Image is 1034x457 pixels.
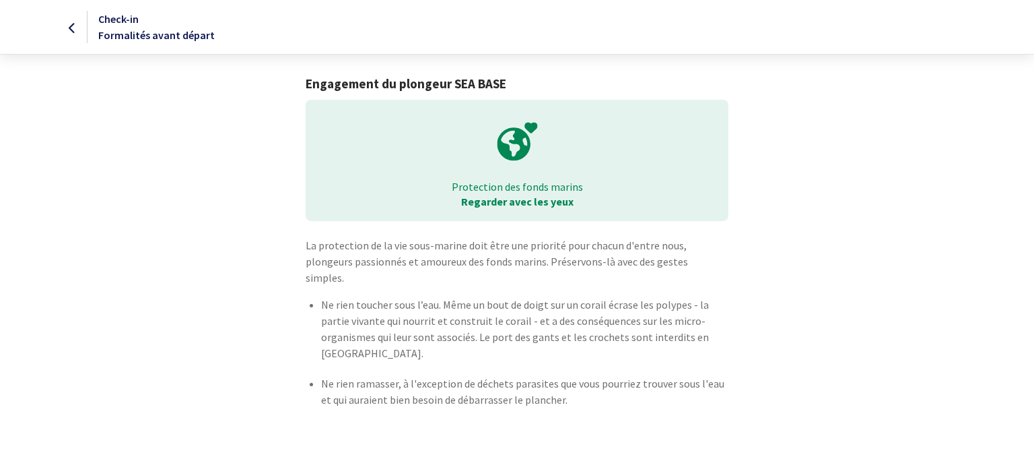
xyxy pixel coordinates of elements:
[461,195,574,208] strong: Regarder avec les yeux
[315,179,718,194] p: Protection des fonds marins
[321,297,728,361] p: Ne rien toucher sous l’eau. Même un bout de doigt sur un corail écrase les polypes - la partie vi...
[306,76,728,92] h1: Engagement du plongeur SEA BASE
[306,237,728,286] p: La protection de la vie sous-marine doit être une priorité pour chacun d'entre nous, plongeurs pa...
[321,375,728,408] p: Ne rien ramasser, à l'exception de déchets parasites que vous pourriez trouver sous l'eau et qui ...
[98,12,215,42] span: Check-in Formalités avant départ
